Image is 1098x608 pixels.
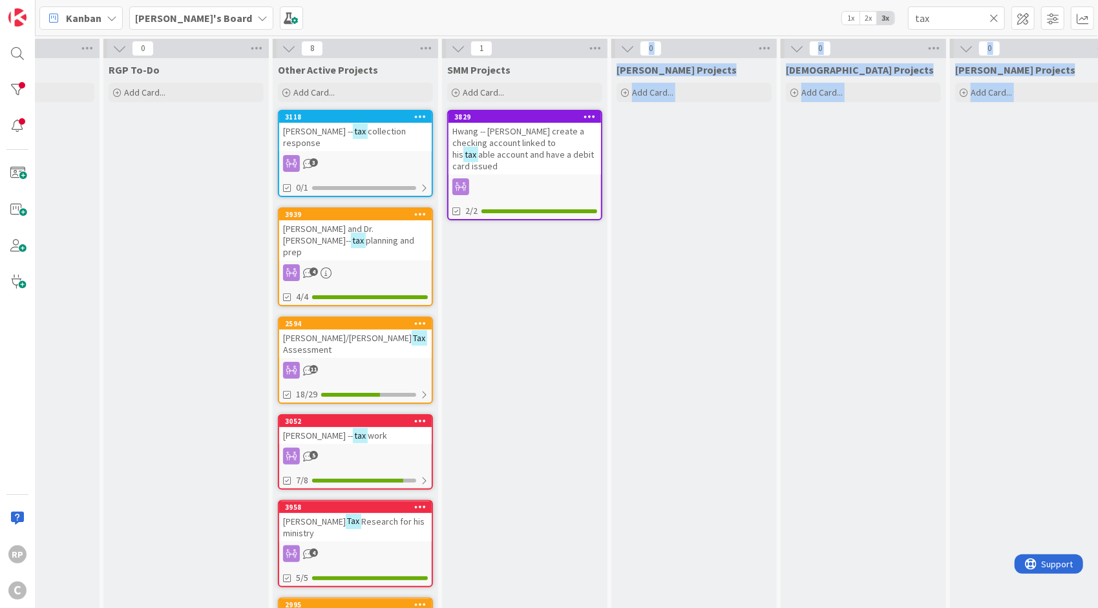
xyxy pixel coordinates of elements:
span: 4/4 [296,290,308,304]
span: 5 [310,451,318,459]
span: Add Card... [801,87,843,98]
span: [PERSON_NAME] -- [283,430,353,441]
span: 3x [877,12,894,25]
div: 3958[PERSON_NAME]TaxResearch for his ministry [279,501,432,541]
span: Add Card... [632,87,673,98]
span: Research for his ministry [283,516,425,539]
div: 3118[PERSON_NAME] --taxcollection response [279,111,432,151]
div: 3958 [279,501,432,513]
mark: tax [353,428,368,443]
span: Add Card... [124,87,165,98]
span: 8 [301,41,323,56]
span: [PERSON_NAME] -- [283,125,353,137]
span: 2/2 [465,204,478,218]
div: 3052 [279,415,432,427]
span: 0 [640,41,662,56]
span: [PERSON_NAME]/[PERSON_NAME] [283,332,412,344]
div: 3829Hwang -- [PERSON_NAME] create a checking account linked to histaxable account and have a debi... [449,111,601,174]
span: 5/5 [296,571,308,585]
div: 3829 [454,112,601,121]
span: 1x [842,12,860,25]
span: 0 [978,41,1000,56]
span: Lee Projects [955,63,1075,76]
span: 0 [132,41,154,56]
span: 3 [310,158,318,167]
span: Support [27,2,59,17]
mark: tax [353,123,368,138]
div: 2594 [285,319,432,328]
mark: tax [351,233,366,247]
span: SMM Projects [447,63,511,76]
div: 3939 [285,210,432,219]
div: 3939 [279,209,432,220]
span: 0/1 [296,181,308,194]
div: C [8,582,26,600]
b: [PERSON_NAME]'s Board [135,12,252,25]
span: Ryan Projects [617,63,737,76]
div: RP [8,545,26,563]
mark: tax [463,147,478,162]
span: 7/8 [296,474,308,487]
span: Add Card... [463,87,504,98]
span: Hwang -- [PERSON_NAME] create a checking account linked to his [452,125,584,160]
div: 3118 [285,112,432,121]
span: able account and have a debit card issued [452,149,594,172]
div: 2594 [279,318,432,330]
div: 3829 [449,111,601,123]
span: 0 [809,41,831,56]
span: 18/29 [296,388,317,401]
span: 2x [860,12,877,25]
div: 3052[PERSON_NAME] --taxwork [279,415,432,444]
div: 3052 [285,417,432,426]
img: Visit kanbanzone.com [8,8,26,26]
input: Quick Filter... [908,6,1005,30]
span: Add Card... [971,87,1012,98]
span: Add Card... [293,87,335,98]
span: [PERSON_NAME] [283,516,346,527]
mark: Tax [346,514,361,529]
div: 3939[PERSON_NAME] and Dr. [PERSON_NAME]--taxplanning and prep [279,209,432,260]
span: RGP To-Do [109,63,160,76]
span: 11 [310,365,318,373]
span: planning and prep [283,235,414,258]
div: 3118 [279,111,432,123]
span: Christian Projects [786,63,934,76]
span: 4 [310,267,318,276]
div: 3958 [285,503,432,512]
span: Other Active Projects [278,63,378,76]
span: Assessment [283,344,332,355]
span: work [368,430,387,441]
span: collection response [283,125,406,149]
mark: Tax [412,330,427,345]
span: 4 [310,549,318,557]
div: 2594[PERSON_NAME]/[PERSON_NAME]TaxAssessment [279,318,432,358]
span: 1 [470,41,492,56]
span: [PERSON_NAME] and Dr. [PERSON_NAME]-- [283,223,374,246]
span: Kanban [66,10,101,26]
